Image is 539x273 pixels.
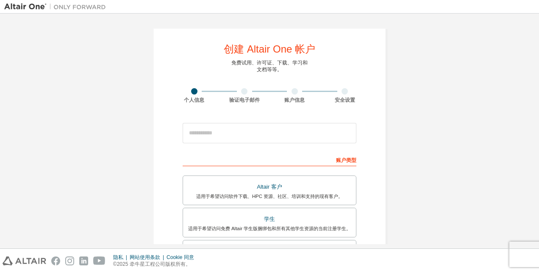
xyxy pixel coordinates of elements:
img: altair_logo.svg [3,256,46,265]
div: Altair 客户 [188,181,351,193]
img: facebook.svg [51,256,60,265]
p: © [113,261,199,268]
img: youtube.svg [93,256,106,265]
div: 个人信息 [169,97,219,103]
div: Cookie 同意 [167,254,199,261]
div: 适用于希望访问软件下载、HPC 资源、社区、培训和支持的现有客户。 [188,193,351,200]
div: 账户信息 [269,97,320,103]
div: 安全设置 [320,97,370,103]
img: Altair One [4,3,110,11]
div: 账户类型 [183,153,356,166]
div: 验证电子邮件 [219,97,270,103]
div: 学生 [188,213,351,225]
div: 隐私 [113,254,130,261]
img: linkedin.svg [79,256,88,265]
img: instagram.svg [65,256,74,265]
div: 创建 Altair One 帐户 [224,44,315,54]
div: 免费试用、许可证、下载、学习和 文档等等。 [231,59,308,73]
div: 适用于希望访问免费 Altair 学生版捆绑包和所有其他学生资源的当前注册学生。 [188,225,351,232]
font: 2025 牵牛星工程公司版权所有。 [117,261,191,267]
div: 网站使用条款 [130,254,167,261]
